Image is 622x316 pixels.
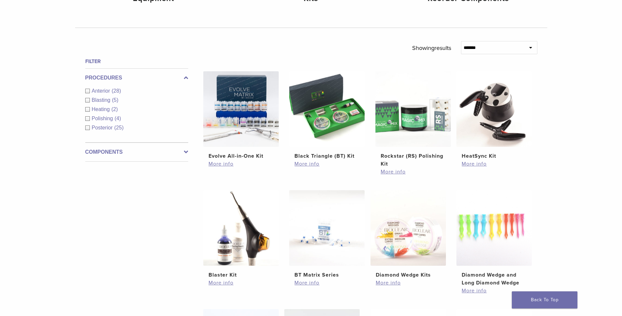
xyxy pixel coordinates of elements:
a: More info [462,287,527,295]
a: More info [381,168,446,176]
span: (5) [112,97,118,103]
p: Showing results [412,41,451,55]
h2: Evolve All-in-One Kit [209,152,273,160]
a: More info [376,279,441,287]
img: HeatSync Kit [456,71,532,147]
img: Diamond Wedge and Long Diamond Wedge [456,190,532,266]
a: More info [209,279,273,287]
a: Rockstar (RS) Polishing KitRockstar (RS) Polishing Kit [375,71,451,168]
span: (2) [111,106,118,112]
h2: Diamond Wedge and Long Diamond Wedge [462,271,527,287]
a: More info [294,160,359,168]
span: Blasting [92,97,112,103]
a: Evolve All-in-One KitEvolve All-in-One Kit [203,71,279,160]
h2: Rockstar (RS) Polishing Kit [381,152,446,168]
a: Back To Top [512,291,577,308]
img: Blaster Kit [203,190,279,266]
h4: Filter [85,57,188,65]
a: Diamond Wedge KitsDiamond Wedge Kits [370,190,447,279]
span: Posterior [92,125,114,130]
span: (25) [114,125,124,130]
img: Evolve All-in-One Kit [203,71,279,147]
a: More info [294,279,359,287]
img: Rockstar (RS) Polishing Kit [375,71,451,147]
a: More info [462,160,527,168]
h2: Blaster Kit [209,271,273,279]
h2: HeatSync Kit [462,152,527,160]
a: HeatSync KitHeatSync Kit [456,71,532,160]
a: Diamond Wedge and Long Diamond WedgeDiamond Wedge and Long Diamond Wedge [456,190,532,287]
a: BT Matrix SeriesBT Matrix Series [289,190,365,279]
img: BT Matrix Series [289,190,365,266]
img: Black Triangle (BT) Kit [289,71,365,147]
span: Polishing [92,116,115,121]
span: (28) [112,88,121,94]
h2: BT Matrix Series [294,271,359,279]
a: Blaster KitBlaster Kit [203,190,279,279]
h2: Black Triangle (BT) Kit [294,152,359,160]
span: Heating [92,106,111,112]
h2: Diamond Wedge Kits [376,271,441,279]
label: Procedures [85,74,188,82]
a: More info [209,160,273,168]
span: Anterior [92,88,112,94]
label: Components [85,148,188,156]
a: Black Triangle (BT) KitBlack Triangle (BT) Kit [289,71,365,160]
span: (4) [114,116,121,121]
img: Diamond Wedge Kits [371,190,446,266]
